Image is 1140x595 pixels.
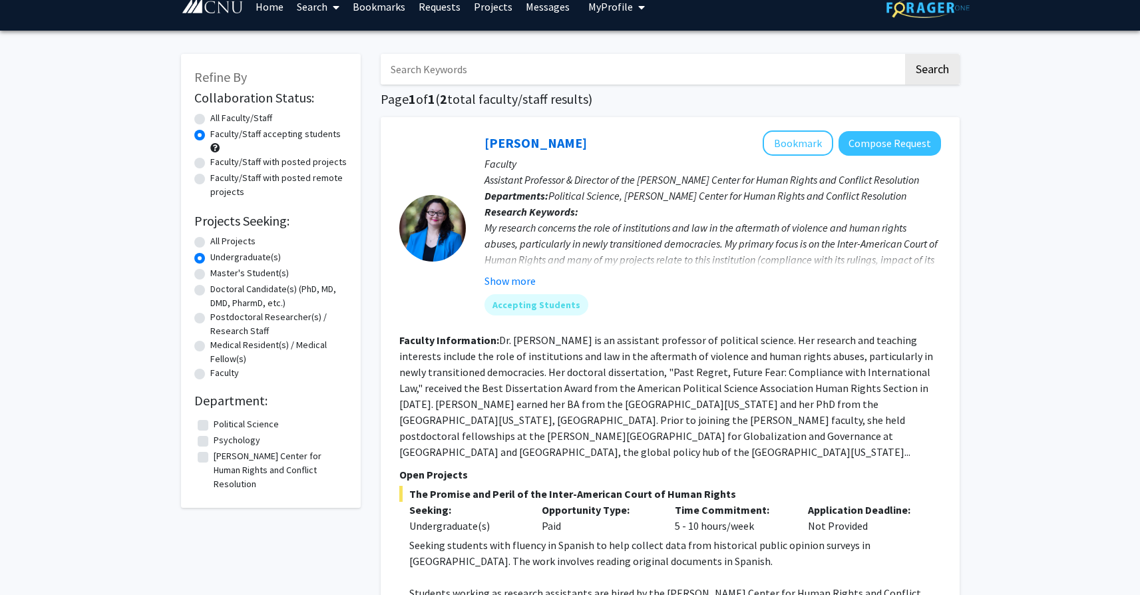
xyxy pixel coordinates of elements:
label: Political Science [214,417,279,431]
button: Show more [484,273,536,289]
a: [PERSON_NAME] [484,134,587,151]
b: Research Keywords: [484,205,578,218]
h2: Projects Seeking: [194,213,347,229]
label: Faculty/Staff accepting students [210,127,341,141]
iframe: Chat [10,535,57,585]
fg-read-more: Dr. [PERSON_NAME] is an assistant professor of political science. Her research and teaching inter... [399,333,933,459]
label: All Projects [210,234,256,248]
label: Doctoral Candidate(s) (PhD, MD, DMD, PharmD, etc.) [210,282,347,310]
p: Time Commitment: [675,502,788,518]
button: Search [905,54,960,85]
p: Seeking students with fluency in Spanish to help collect data from historical public opinion surv... [409,537,941,569]
input: Search Keywords [381,54,903,85]
label: All Faculty/Staff [210,111,272,125]
span: 1 [428,91,435,107]
p: Application Deadline: [808,502,921,518]
span: The Promise and Peril of the Inter-American Court of Human Rights [399,486,941,502]
label: [PERSON_NAME] Center for Human Rights and Conflict Resolution [214,449,344,491]
p: Opportunity Type: [542,502,655,518]
label: Medical Resident(s) / Medical Fellow(s) [210,338,347,366]
div: My research concerns the role of institutions and law in the aftermath of violence and human righ... [484,220,941,299]
b: Departments: [484,189,548,202]
label: Psychology [214,433,260,447]
h2: Department: [194,393,347,409]
div: Undergraduate(s) [409,518,522,534]
p: Faculty [484,156,941,172]
label: Faculty/Staff with posted remote projects [210,171,347,199]
div: Paid [532,502,665,534]
p: Open Projects [399,467,941,483]
button: Add Francesca Parente to Bookmarks [763,130,833,156]
p: Seeking: [409,502,522,518]
button: Compose Request to Francesca Parente [839,131,941,156]
label: Faculty [210,366,239,380]
span: Political Science, [PERSON_NAME] Center for Human Rights and Conflict Resolution [548,189,906,202]
h2: Collaboration Status: [194,90,347,106]
div: 5 - 10 hours/week [665,502,798,534]
label: Undergraduate(s) [210,250,281,264]
label: Postdoctoral Researcher(s) / Research Staff [210,310,347,338]
h1: Page of ( total faculty/staff results) [381,91,960,107]
span: 1 [409,91,416,107]
label: Faculty/Staff with posted projects [210,155,347,169]
label: Master's Student(s) [210,266,289,280]
p: Assistant Professor & Director of the [PERSON_NAME] Center for Human Rights and Conflict Resolution [484,172,941,188]
span: Refine By [194,69,247,85]
mat-chip: Accepting Students [484,294,588,315]
b: Faculty Information: [399,333,499,347]
div: Not Provided [798,502,931,534]
span: 2 [440,91,447,107]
